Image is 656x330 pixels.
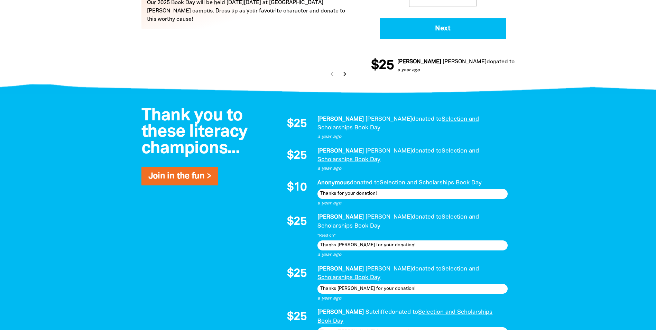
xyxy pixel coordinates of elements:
em: Anonymous [317,180,350,185]
em: Sutcliffe [366,310,388,315]
span: $25 [287,268,307,280]
div: Thanks [PERSON_NAME] for your donation! [317,240,508,250]
div: Thanks for your donation! [317,189,508,199]
div: Donation stream [371,55,515,84]
i: chevron_right [341,70,349,78]
p: a year ago [317,134,508,140]
button: Pay with Credit Card [380,18,506,39]
span: $25 [287,216,307,228]
em: [PERSON_NAME] [317,266,364,272]
span: Next [389,25,497,32]
span: donated to [412,266,442,272]
em: [PERSON_NAME] [366,148,412,154]
span: donated to [388,310,418,315]
em: [PERSON_NAME] [317,214,364,220]
em: [PERSON_NAME] [366,214,412,220]
p: a year ago [317,165,508,172]
em: [PERSON_NAME] [395,59,438,64]
a: Selection and Scholarships Book Day [512,59,606,64]
button: Next page [340,69,349,79]
span: Thank you to these literacy champions... [141,108,248,157]
span: $10 [287,182,307,194]
em: [PERSON_NAME] [440,59,484,64]
span: $25 [287,150,307,162]
p: a year ago [317,200,508,207]
span: donated to [412,117,442,122]
span: donated to [350,180,380,185]
em: [PERSON_NAME] [366,266,412,272]
p: a year ago [317,251,508,258]
div: Thanks [PERSON_NAME] for your donation! [317,284,508,294]
em: [PERSON_NAME] [317,148,364,154]
a: Selection and Scholarships Book Day [380,180,482,185]
a: Join in the fun > [148,172,211,180]
span: donated to [484,59,512,64]
p: a year ago [317,295,508,302]
em: [PERSON_NAME] [317,310,364,315]
span: $25 [368,59,391,73]
em: [PERSON_NAME] [366,117,412,122]
span: $25 [287,118,307,130]
span: donated to [412,148,442,154]
em: "Read on" [317,234,336,237]
a: Selection and Scholarships Book Day [317,214,479,229]
a: Selection and Scholarships Book Day [317,310,492,324]
em: [PERSON_NAME] [317,117,364,122]
span: $25 [287,311,307,323]
p: a year ago [395,67,606,74]
span: donated to [412,214,442,220]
